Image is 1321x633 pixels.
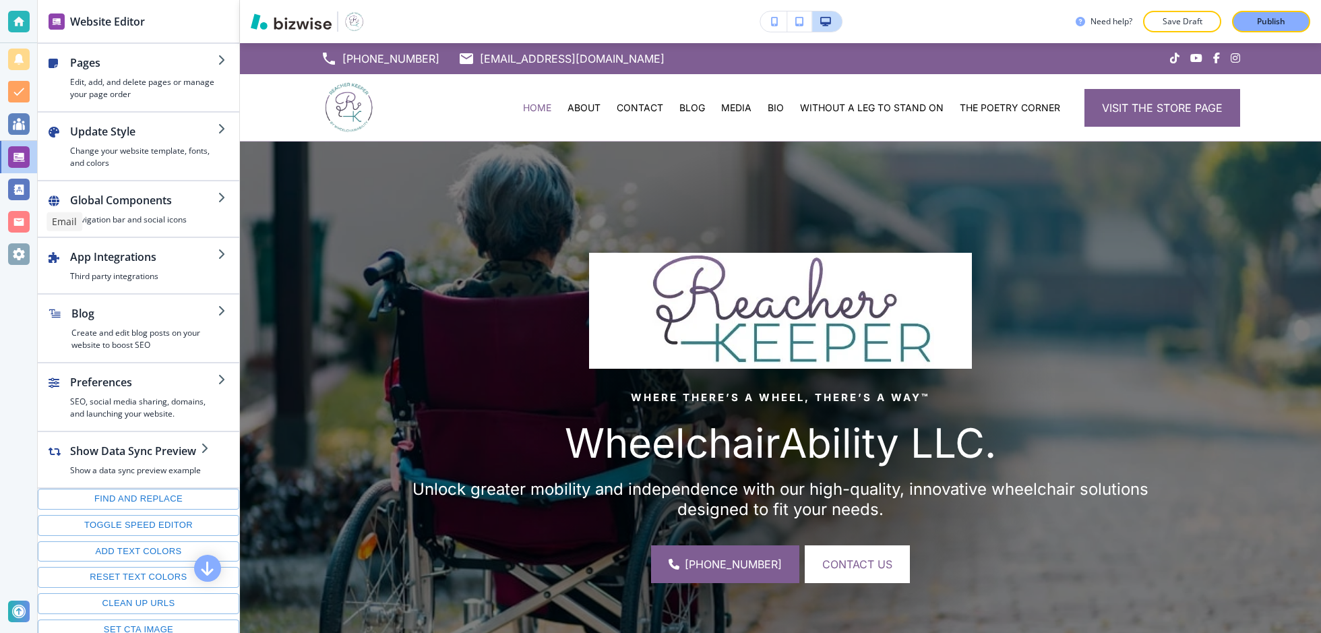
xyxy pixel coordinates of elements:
[38,541,239,562] button: Add text colors
[342,49,439,69] p: [PHONE_NUMBER]
[38,567,239,588] button: Reset text colors
[679,101,705,115] p: BLOG
[70,55,218,71] h2: Pages
[38,44,239,111] button: PagesEdit, add, and delete pages or manage your page order
[283,284,509,320] div: Reacher Keeper Patent 11,154,129 Original
[38,515,239,536] button: Toggle speed editor
[321,49,439,69] a: [PHONE_NUMBER]
[70,396,218,420] h4: SEO, social media sharing, domains, and launching your website.
[685,556,782,572] span: [PHONE_NUMBER]
[398,419,1163,467] p: WheelchairAbility LLC.
[117,320,156,337] div: $14.95
[1102,100,1223,116] span: visit the store page
[70,270,218,282] h4: Third party integrations
[1143,11,1221,32] button: Save Draft
[24,284,249,302] div: Reacher Keeper Active HD
[70,13,145,30] h2: Website Editor
[38,295,239,362] button: BlogCreate and edit blog posts on your website to boost SEO
[340,343,453,370] button: Buy Now
[38,489,239,510] button: Find and replace
[375,351,417,363] span: Buy Now
[377,320,414,337] div: $11.95
[38,113,239,180] button: Update StyleChange your website template, fonts, and colors
[1161,16,1204,28] p: Save Draft
[13,284,260,302] a: Reacher Keeper Active HD
[70,443,201,459] h2: Show Data Sync Preview
[567,101,601,115] p: ABOUT
[251,13,332,30] img: Bizwise Logo
[71,305,218,322] h2: Blog
[70,249,218,265] h2: App Integrations
[532,284,780,320] a: REACHER KEEPER ORIGINAL/W 30" Reacher
[599,343,712,370] button: Buy Now
[768,101,784,115] p: BIO
[70,214,218,226] h4: Navigation bar and social icons
[617,101,663,115] p: CONTACT
[13,25,260,272] a: Reacher Keeper Active HD
[458,49,665,69] a: [EMAIL_ADDRESS][DOMAIN_NAME]
[70,192,218,208] h2: Global Components
[589,253,972,369] img: 1e6a026425551e77e21111b45e5c01db.webp
[52,215,77,229] p: Email
[800,101,944,115] p: WITHOUT A LEG TO STAND ON
[344,11,365,32] img: Your Logo
[398,390,1163,406] p: Where There’s a Wheel, There’s a Way™
[38,593,239,614] button: Clean up URLs
[543,284,769,320] div: REACHER KEEPER ORIGINAL/W 30" Reacher
[38,432,222,487] button: Show Data Sync PreviewShow a data sync preview example
[70,374,218,390] h2: Preferences
[635,351,677,363] span: Buy Now
[70,145,218,169] h4: Change your website template, fonts, and colors
[480,49,665,69] p: [EMAIL_ADDRESS][DOMAIN_NAME]
[1090,16,1132,28] h3: Need help?
[822,556,892,572] span: Contact us
[1232,11,1310,32] button: Publish
[38,363,239,431] button: PreferencesSEO, social media sharing, domains, and launching your website.
[1257,16,1285,28] p: Publish
[272,25,520,272] a: Reacher Keeper Patent 11,154,129 Original
[721,101,751,115] p: MEDIA
[115,351,158,363] span: Buy Now
[70,123,218,140] h2: Update Style
[272,284,520,320] a: Reacher Keeper Patent 11,154,129 Original
[651,545,799,583] a: [PHONE_NUMBER]
[523,101,551,115] p: HOME
[49,13,65,30] img: editor icon
[38,181,239,237] button: Global ComponentsNavigation bar and social icons
[960,101,1060,115] p: THE POETRY CORNER
[532,25,780,272] a: REACHER KEEPER ORIGINAL/W 30&quot; Reacher
[80,343,193,370] button: Buy Now
[635,320,677,337] div: $24.95
[398,479,1163,520] p: Unlock greater mobility and independence with our high-quality, innovative wheelchair solutions d...
[70,76,218,100] h4: Edit, add, and delete pages or manage your page order
[70,464,201,477] h4: Show a data sync preview example
[71,327,218,351] h4: Create and edit blog posts on your website to boost SEO
[805,545,910,583] button: Contact us
[321,79,378,135] img: WheelchairAbility LLC.
[38,238,239,293] button: App IntegrationsThird party integrations
[1084,89,1240,127] a: visit the store page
